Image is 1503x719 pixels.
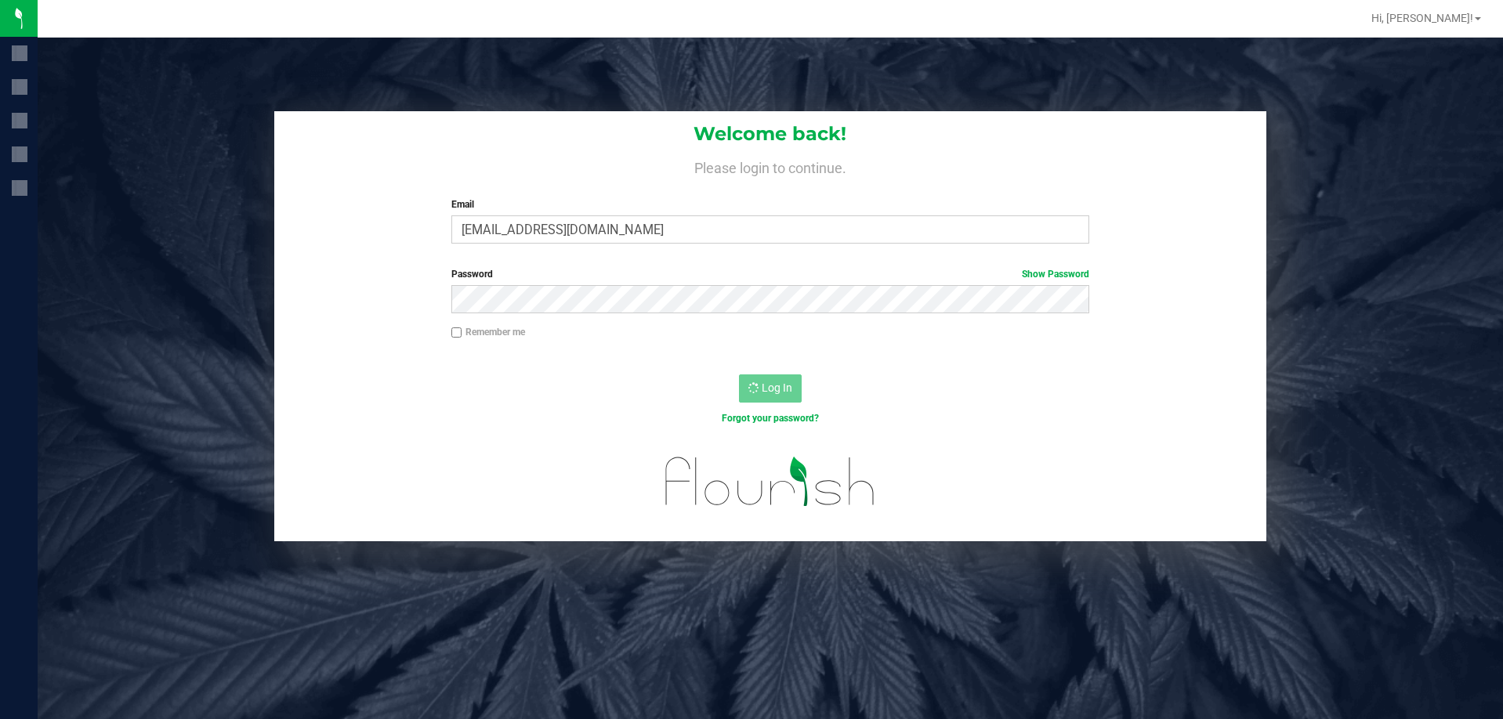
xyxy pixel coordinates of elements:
[451,197,1089,211] label: Email
[722,413,819,424] a: Forgot your password?
[274,157,1267,175] h4: Please login to continue.
[762,381,792,394] span: Log In
[1022,269,1089,280] a: Show Password
[451,325,525,339] label: Remember me
[451,327,462,338] input: Remember me
[451,269,493,280] span: Password
[646,442,895,522] img: flourish_logo.svg
[1371,12,1473,24] span: Hi, [PERSON_NAME]!
[739,374,802,403] button: Log In
[274,124,1267,144] h1: Welcome back!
